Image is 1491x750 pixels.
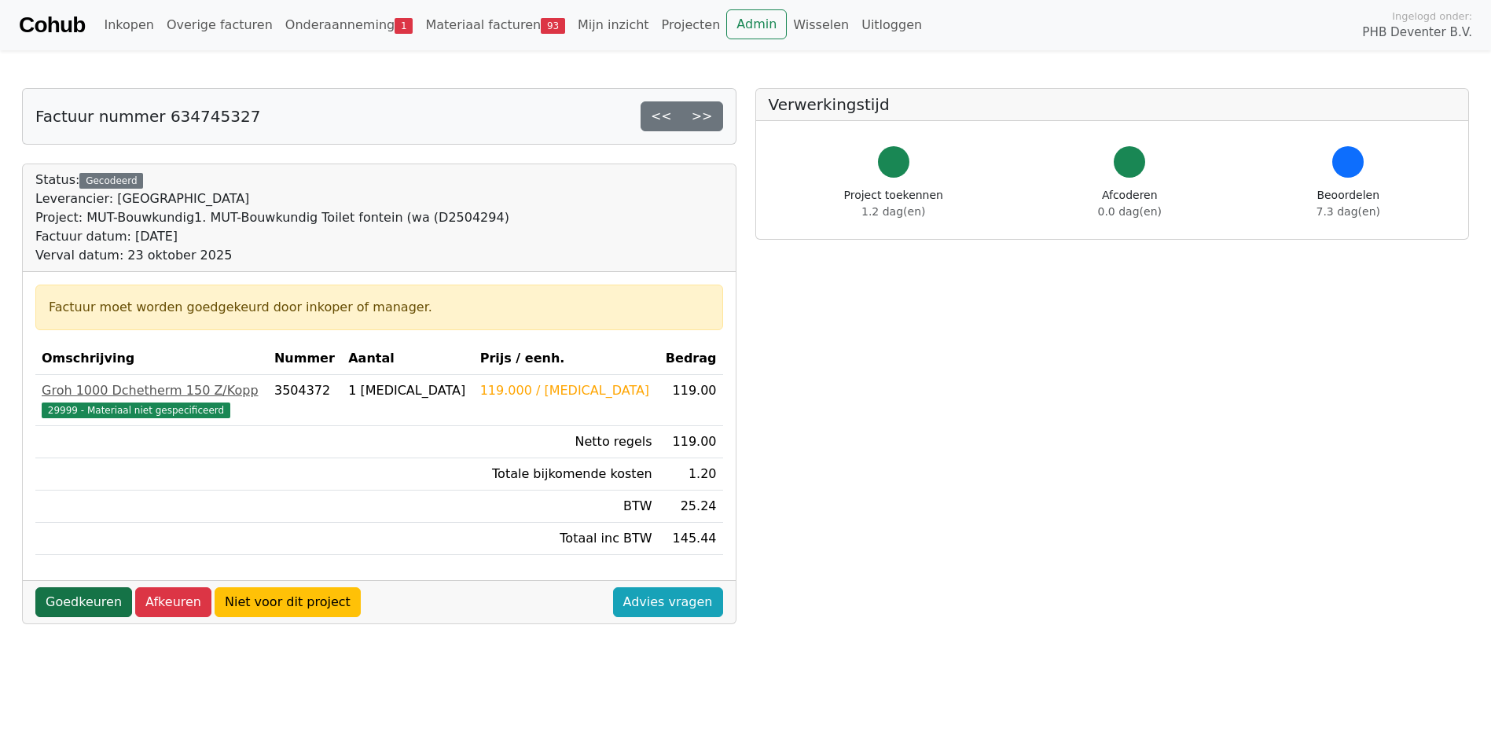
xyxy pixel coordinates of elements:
[1317,205,1380,218] span: 7.3 dag(en)
[97,9,160,41] a: Inkopen
[35,171,509,265] div: Status:
[613,587,723,617] a: Advies vragen
[348,381,467,400] div: 1 [MEDICAL_DATA]
[659,458,723,491] td: 1.20
[1098,187,1162,220] div: Afcoderen
[1362,24,1472,42] span: PHB Deventer B.V.
[474,523,659,555] td: Totaal inc BTW
[42,381,262,400] div: Groh 1000 Dchetherm 150 Z/Kopp
[160,9,279,41] a: Overige facturen
[135,587,211,617] a: Afkeuren
[42,381,262,419] a: Groh 1000 Dchetherm 150 Z/Kopp29999 - Materiaal niet gespecificeerd
[395,18,413,34] span: 1
[844,187,943,220] div: Project toekennen
[656,9,727,41] a: Projecten
[541,18,565,34] span: 93
[342,343,473,375] th: Aantal
[268,375,342,426] td: 3504372
[474,426,659,458] td: Netto regels
[1098,205,1162,218] span: 0.0 dag(en)
[35,227,509,246] div: Factuur datum: [DATE]
[42,403,230,418] span: 29999 - Materiaal niet gespecificeerd
[681,101,723,131] a: >>
[279,9,420,41] a: Onderaanneming1
[861,205,925,218] span: 1.2 dag(en)
[215,587,361,617] a: Niet voor dit project
[35,189,509,208] div: Leverancier: [GEOGRAPHIC_DATA]
[35,343,268,375] th: Omschrijving
[474,343,659,375] th: Prijs / eenh.
[1392,9,1472,24] span: Ingelogd onder:
[726,9,787,39] a: Admin
[79,173,143,189] div: Gecodeerd
[480,381,652,400] div: 119.000 / [MEDICAL_DATA]
[35,107,260,126] h5: Factuur nummer 634745327
[659,523,723,555] td: 145.44
[659,343,723,375] th: Bedrag
[268,343,342,375] th: Nummer
[35,246,509,265] div: Verval datum: 23 oktober 2025
[35,208,509,227] div: Project: MUT-Bouwkundig1. MUT-Bouwkundig Toilet fontein (wa (D2504294)
[641,101,682,131] a: <<
[787,9,855,41] a: Wisselen
[659,426,723,458] td: 119.00
[49,298,710,317] div: Factuur moet worden goedgekeurd door inkoper of manager.
[659,491,723,523] td: 25.24
[571,9,656,41] a: Mijn inzicht
[1317,187,1380,220] div: Beoordelen
[855,9,928,41] a: Uitloggen
[35,587,132,617] a: Goedkeuren
[419,9,571,41] a: Materiaal facturen93
[659,375,723,426] td: 119.00
[19,6,85,44] a: Cohub
[769,95,1456,114] h5: Verwerkingstijd
[474,491,659,523] td: BTW
[474,458,659,491] td: Totale bijkomende kosten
